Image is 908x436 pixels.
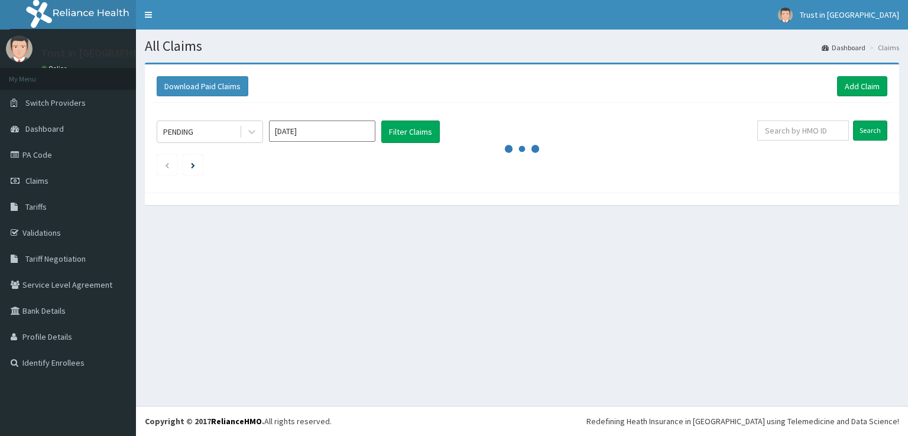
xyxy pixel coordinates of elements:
img: User Image [778,8,793,22]
svg: audio-loading [504,131,540,167]
span: Trust in [GEOGRAPHIC_DATA] [800,9,899,20]
span: Claims [25,175,48,186]
input: Search [853,121,887,141]
h1: All Claims [145,38,899,54]
a: Previous page [164,160,170,170]
img: User Image [6,35,33,62]
p: Trust in [GEOGRAPHIC_DATA] [41,48,176,58]
a: Dashboard [822,43,865,53]
button: Filter Claims [381,121,440,143]
button: Download Paid Claims [157,76,248,96]
strong: Copyright © 2017 . [145,416,264,427]
input: Select Month and Year [269,121,375,142]
span: Tariffs [25,201,47,212]
a: Next page [191,160,195,170]
footer: All rights reserved. [136,406,908,436]
span: Switch Providers [25,97,86,108]
span: Tariff Negotiation [25,253,86,264]
div: Redefining Heath Insurance in [GEOGRAPHIC_DATA] using Telemedicine and Data Science! [586,415,899,427]
a: Add Claim [837,76,887,96]
span: Dashboard [25,123,64,134]
input: Search by HMO ID [757,121,849,141]
li: Claims [867,43,899,53]
div: PENDING [163,126,193,138]
a: RelianceHMO [211,416,262,427]
a: Online [41,64,70,73]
